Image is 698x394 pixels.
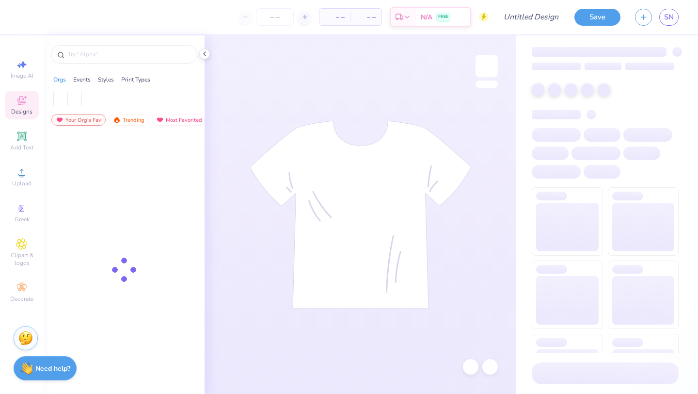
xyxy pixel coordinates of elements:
input: – – [256,8,294,26]
span: SN [664,12,674,23]
div: Orgs [53,75,66,84]
div: Print Types [121,75,150,84]
input: Untitled Design [496,7,567,27]
span: Add Text [10,144,33,151]
div: Styles [98,75,114,84]
span: – – [325,12,345,22]
div: Trending [109,114,149,126]
strong: Need help? [35,364,70,373]
span: N/A [421,12,432,22]
img: trending.gif [113,116,121,123]
span: Greek [15,215,30,223]
span: Upload [12,180,32,187]
div: Most Favorited [152,114,206,126]
img: tee-skeleton.svg [250,120,472,309]
input: Try "Alpha" [67,49,191,59]
button: Save [574,9,620,26]
span: Decorate [10,295,33,303]
span: – – [356,12,376,22]
span: Designs [11,108,32,115]
span: FREE [438,14,448,20]
span: Clipart & logos [5,251,39,267]
img: most_fav.gif [156,116,164,123]
div: Events [73,75,91,84]
img: most_fav.gif [56,116,63,123]
a: SN [659,9,679,26]
span: Image AI [11,72,33,80]
div: Your Org's Fav [51,114,106,126]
